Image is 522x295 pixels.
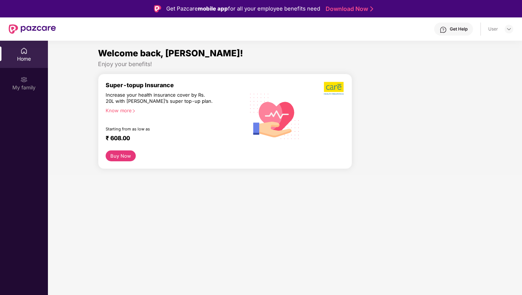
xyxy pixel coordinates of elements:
[20,76,28,83] img: svg+xml;base64,PHN2ZyB3aWR0aD0iMjAiIGhlaWdodD0iMjAiIHZpZXdCb3g9IjAgMCAyMCAyMCIgZmlsbD0ibm9uZSIgeG...
[370,5,373,13] img: Stroke
[166,4,320,13] div: Get Pazcare for all your employee benefits need
[98,60,472,68] div: Enjoy your benefits!
[132,109,136,113] span: right
[106,108,241,113] div: Know more
[20,47,28,54] img: svg+xml;base64,PHN2ZyBpZD0iSG9tZSIgeG1sbnM9Imh0dHA6Ly93d3cudzMub3JnLzIwMDAvc3ZnIiB3aWR0aD0iMjAiIG...
[9,24,56,34] img: New Pazcare Logo
[450,26,468,32] div: Get Help
[154,5,161,12] img: Logo
[488,26,498,32] div: User
[106,150,136,161] button: Buy Now
[106,92,214,105] div: Increase your health insurance cover by Rs. 20L with [PERSON_NAME]’s super top-up plan.
[245,85,305,146] img: svg+xml;base64,PHN2ZyB4bWxucz0iaHR0cDovL3d3dy53My5vcmcvMjAwMC9zdmciIHhtbG5zOnhsaW5rPSJodHRwOi8vd3...
[106,134,238,143] div: ₹ 608.00
[506,26,512,32] img: svg+xml;base64,PHN2ZyBpZD0iRHJvcGRvd24tMzJ4MzIiIHhtbG5zPSJodHRwOi8vd3d3LnczLm9yZy8yMDAwL3N2ZyIgd2...
[98,48,243,58] span: Welcome back, [PERSON_NAME]!
[106,81,245,89] div: Super-topup Insurance
[106,126,214,132] div: Starting from as low as
[326,5,371,13] a: Download Now
[440,26,447,33] img: svg+xml;base64,PHN2ZyBpZD0iSGVscC0zMngzMiIgeG1sbnM9Imh0dHA6Ly93d3cudzMub3JnLzIwMDAvc3ZnIiB3aWR0aD...
[198,5,228,12] strong: mobile app
[324,81,344,95] img: b5dec4f62d2307b9de63beb79f102df3.png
